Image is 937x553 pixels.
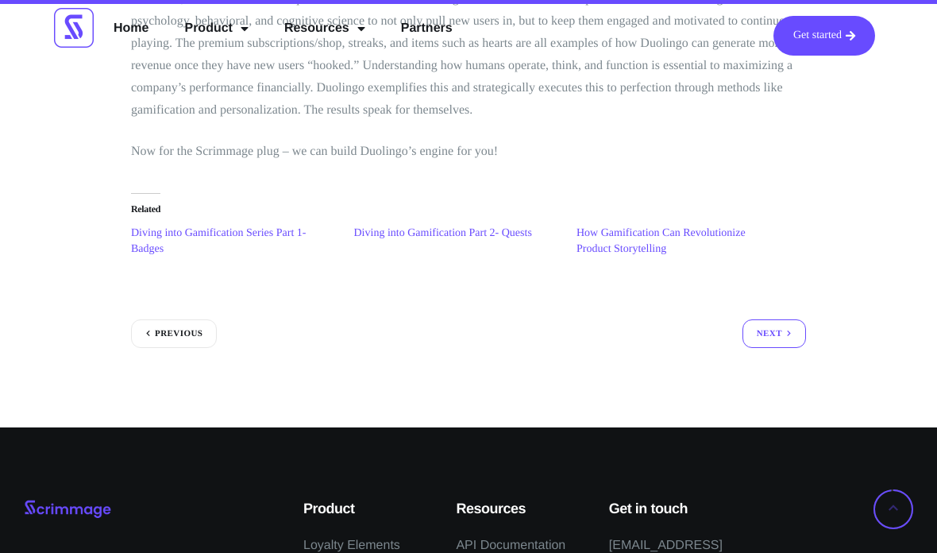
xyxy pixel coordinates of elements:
[131,319,806,348] nav: Posts
[54,8,94,48] img: Scrimmage Square Icon Logo
[576,227,746,255] a: How Gamification Can Revolutionize Product Storytelling
[131,227,306,255] a: Diving into Gamification Series Part 1- Badges
[609,499,792,520] h5: Get in touch
[131,193,160,215] em: Related
[172,16,260,41] a: Product
[131,141,806,163] p: Now for the Scrimmage plug – we can build Duolingo’s engine for you!
[389,16,465,41] a: Partners
[354,227,532,239] a: Diving into Gamification Part 2- Quests
[742,319,806,348] a: Next
[102,16,465,41] nav: Menu
[24,499,111,520] img: Scrimmage Logo
[303,499,432,520] h5: Product
[131,319,217,348] a: Previous
[793,30,842,41] span: Get started
[773,16,875,56] a: Get started
[272,16,377,41] a: Resources
[102,16,160,41] a: Home
[456,499,584,520] h5: Resources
